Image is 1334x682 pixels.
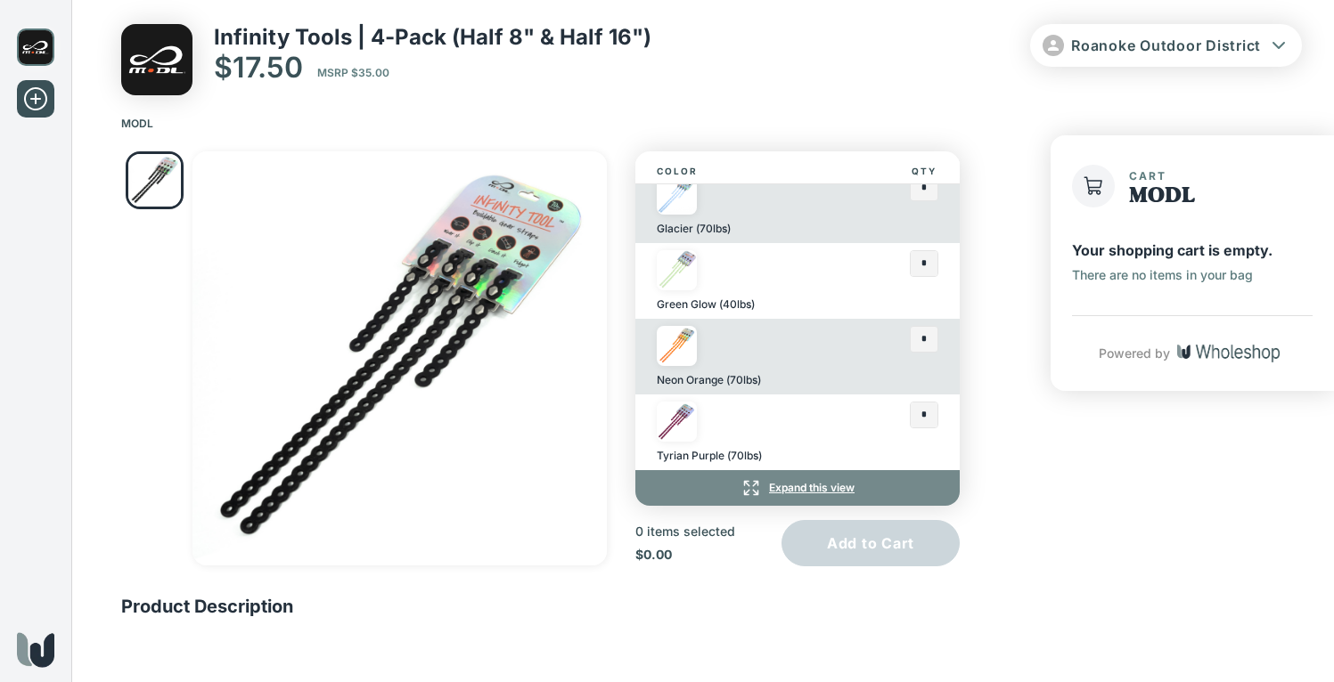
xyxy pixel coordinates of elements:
[126,151,184,209] button: Go to Slide 1
[351,66,389,79] span: $35.00
[1072,240,1273,260] p: Your shopping cart is empty.
[317,66,389,85] p: MSRP
[657,402,697,442] img: 4-Pack_Tyrian_Purple.png
[1129,169,1166,183] span: Cart
[192,151,607,565] img: 4-Pack_Black.png
[769,481,855,495] p: Expand this view
[657,449,762,463] p: Tyrian Purple (70lbs)
[121,24,192,95] img: MODL logo
[17,28,54,66] img: MODL logo
[635,470,960,506] div: Expand this view
[1099,345,1170,362] p: Powered by
[910,158,938,183] span: Qty
[1071,37,1261,54] span: Roanoke Outdoor District
[635,524,735,540] p: 0 items selected
[657,250,697,290] img: 4-Pack___Green_Glow.png
[1072,267,1253,283] p: There are no items in your bag
[121,595,982,618] p: Product Description
[1177,345,1280,362] img: Wholeshop logo
[126,151,184,209] nav: Thumbnail Navigation
[121,117,153,130] a: MODL
[657,175,697,215] img: 4-Pack___Glacier.png
[214,24,651,50] p: Infinity Tools | 4-Pack (Half 8" & Half 16")
[657,222,731,236] p: Glacier (70lbs)
[635,547,672,562] span: $0.00
[657,326,697,366] img: 4-Pack___Orange.png
[1030,24,1302,67] button: Roanoke Outdoor District
[657,166,831,176] span: Color
[192,151,607,565] div: Go to Slide 1
[17,632,54,668] img: Wholeshop logo
[121,117,1284,130] nav: breadcrumb
[657,373,761,387] p: Neon Orange (70lbs)
[1129,185,1195,208] h1: MODL
[657,297,755,312] p: Green Glow (40lbs)
[214,50,303,85] p: $17.50
[128,154,181,207] img: 4-Pack_Black.png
